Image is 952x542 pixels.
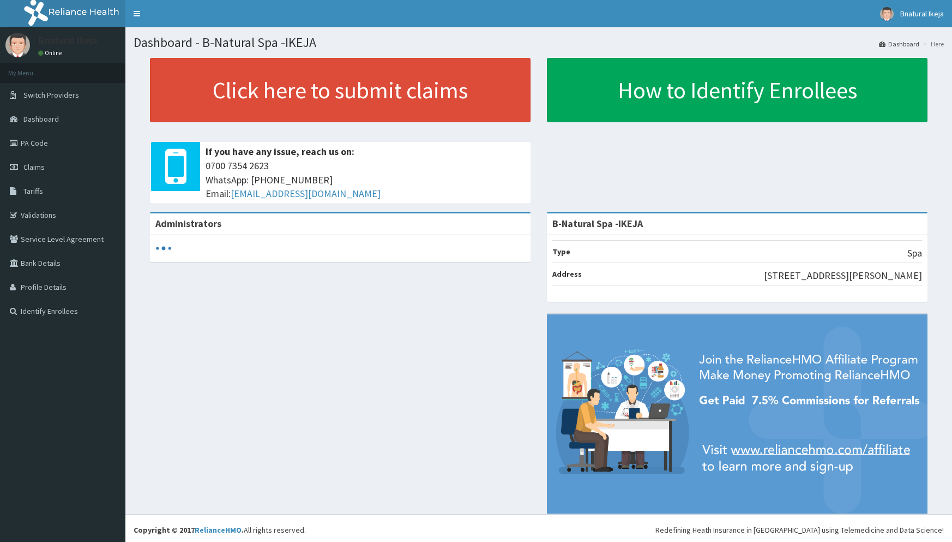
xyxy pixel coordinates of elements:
[552,217,643,230] strong: B-Natural Spa -IKEJA
[920,39,944,49] li: Here
[547,314,927,514] img: provider-team-banner.png
[195,525,242,535] a: RelianceHMO
[150,58,531,122] a: Click here to submit claims
[23,186,43,196] span: Tariffs
[907,246,922,260] p: Spa
[155,240,172,257] svg: audio-loading
[23,90,79,100] span: Switch Providers
[655,525,944,535] div: Redefining Heath Insurance in [GEOGRAPHIC_DATA] using Telemedicine and Data Science!
[134,525,244,535] strong: Copyright © 2017 .
[38,49,64,57] a: Online
[900,9,944,19] span: Bnatural Ikeja
[764,269,922,283] p: [STREET_ADDRESS][PERSON_NAME]
[231,187,381,200] a: [EMAIL_ADDRESS][DOMAIN_NAME]
[879,39,919,49] a: Dashboard
[23,162,45,172] span: Claims
[206,159,525,201] span: 0700 7354 2623 WhatsApp: [PHONE_NUMBER] Email:
[547,58,927,122] a: How to Identify Enrollees
[38,35,97,45] p: Bnatural Ikeja
[155,217,221,230] b: Administrators
[23,114,59,124] span: Dashboard
[134,35,944,50] h1: Dashboard - B-Natural Spa -IKEJA
[206,145,354,158] b: If you have any issue, reach us on:
[552,269,582,279] b: Address
[552,247,570,257] b: Type
[5,33,30,57] img: User Image
[880,7,894,21] img: User Image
